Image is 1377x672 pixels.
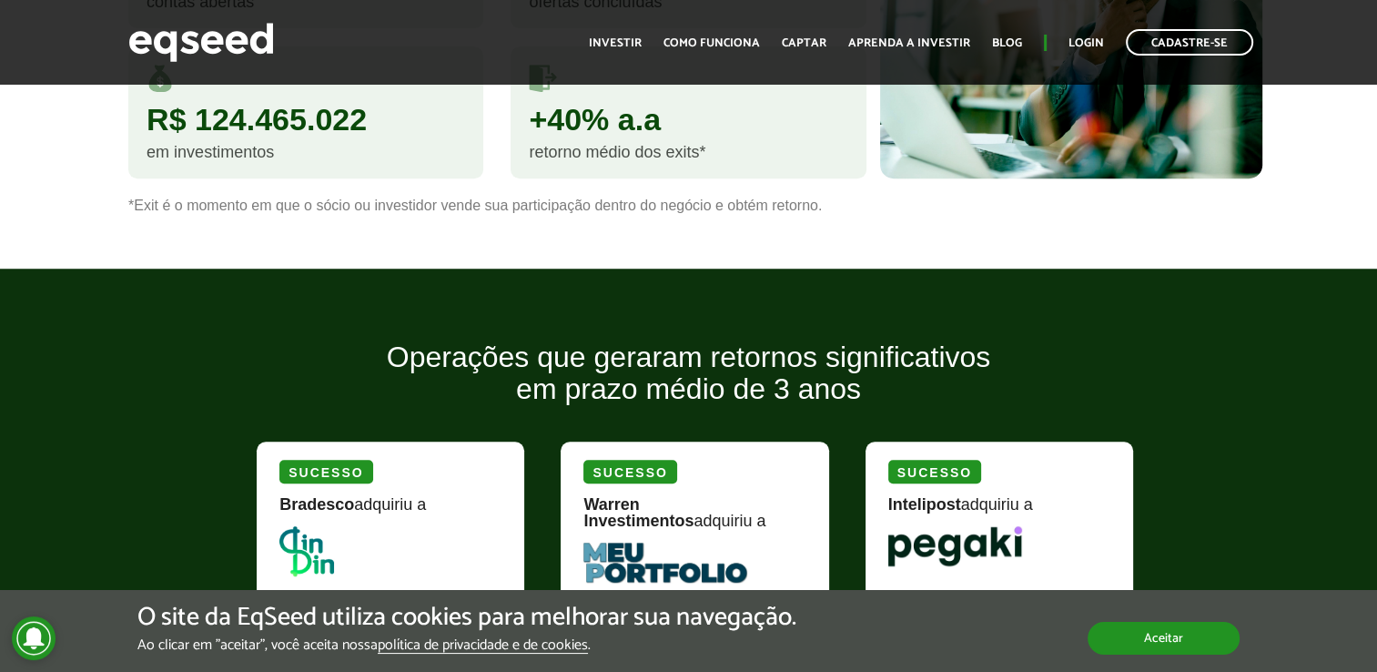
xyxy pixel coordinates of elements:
div: Sucesso [888,460,981,484]
p: Ao clicar em "aceitar", você aceita nossa . [137,636,796,654]
button: Aceitar [1088,622,1240,655]
strong: Bradesco [279,495,354,514]
img: Pegaki [888,526,1022,566]
h2: Operações que geraram retornos significativos em prazo médio de 3 anos [243,341,1134,433]
div: em investimentos [147,144,465,160]
a: Blog [992,37,1022,49]
a: Login [1068,37,1104,49]
a: Captar [782,37,826,49]
div: adquiriu a [888,496,1110,526]
a: Investir [589,37,642,49]
img: EqSeed [128,18,274,66]
a: Como funciona [663,37,760,49]
div: Sucesso [583,460,676,484]
div: +40% a.a [529,104,847,135]
div: retorno médio dos exits* [529,144,847,160]
div: R$ 124.465.022 [147,104,465,135]
a: Cadastre-se [1126,29,1253,56]
img: MeuPortfolio [583,543,746,583]
a: Aprenda a investir [848,37,970,49]
div: adquiriu a [279,496,501,526]
p: *Exit é o momento em que o sócio ou investidor vende sua participação dentro do negócio e obtém r... [128,197,1249,214]
img: DinDin [279,526,334,576]
div: adquiriu a [583,496,805,543]
h5: O site da EqSeed utiliza cookies para melhorar sua navegação. [137,604,796,632]
strong: Warren Investimentos [583,495,694,530]
a: política de privacidade e de cookies [378,638,588,654]
strong: Intelipost [888,495,961,514]
div: Sucesso [279,460,372,484]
